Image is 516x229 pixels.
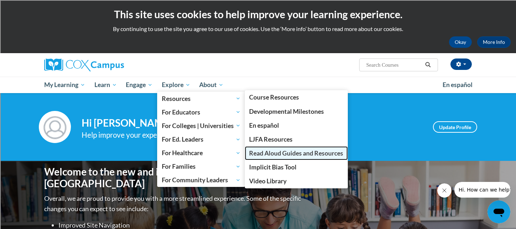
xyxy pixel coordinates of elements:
[443,81,473,88] span: En español
[3,184,513,190] div: CANCEL
[245,118,348,132] a: En español
[3,93,513,99] div: Journal
[366,61,423,69] input: Search Courses
[157,119,245,132] a: For Colleges | Universities
[3,9,513,16] div: Sort New > Old
[3,171,513,177] div: Move to ...
[157,77,195,93] a: Explore
[44,81,85,89] span: My Learning
[3,190,513,197] div: MOVE
[44,58,180,71] a: Cox Campus
[3,48,513,54] div: Move To ...
[3,3,513,9] div: Sort A > Z
[249,108,324,115] span: Developmental Milestones
[3,203,513,209] div: SAVE
[157,105,245,119] a: For Educators
[3,216,513,222] div: WEBSITE
[40,77,90,93] a: My Learning
[3,209,513,216] div: BOOK
[157,146,245,160] a: For Healthcare
[3,80,513,86] div: Add Outline Template
[3,16,513,22] div: Move To ...
[157,92,245,105] a: Resources
[94,81,117,89] span: Learn
[3,41,513,48] div: Rename
[3,112,513,118] div: Television/Radio
[3,67,513,73] div: Download
[157,173,245,187] a: For Community Leaders
[157,133,245,146] a: For Ed. Leaders
[249,93,299,101] span: Course Resources
[437,183,451,198] iframe: Close message
[3,145,513,152] div: ???
[450,58,472,70] button: Account Settings
[157,160,245,173] a: For Families
[3,35,513,41] div: Sign out
[126,81,153,89] span: Engage
[245,132,348,146] a: LJFA Resources
[245,146,348,160] a: Read Aloud Guides and Resources
[249,149,343,157] span: Read Aloud Guides and Resources
[249,177,287,185] span: Video Library
[3,177,513,184] div: Home
[3,139,513,145] div: CANCEL
[121,77,157,93] a: Engage
[249,136,293,143] span: LJFA Resources
[3,73,513,80] div: Print
[162,149,241,157] span: For Healthcare
[3,29,513,35] div: Options
[199,81,223,89] span: About
[162,176,241,184] span: For Community Leaders
[3,222,513,229] div: JOURNAL
[162,81,190,89] span: Explore
[245,105,348,118] a: Developmental Milestones
[487,200,510,223] iframe: Button to launch messaging window
[249,163,296,171] span: Implicit Bias Tool
[162,162,241,171] span: For Families
[249,122,279,129] span: En español
[162,135,241,144] span: For Ed. Leaders
[423,61,433,69] button: Search
[245,174,348,188] a: Video Library
[162,94,241,103] span: Resources
[3,197,513,203] div: New source
[3,152,513,158] div: This outline has no content. Would you like to delete it?
[195,77,228,93] a: About
[3,22,513,29] div: Delete
[3,106,513,112] div: Newspaper
[245,90,348,104] a: Course Resources
[162,108,241,116] span: For Educators
[90,77,122,93] a: Learn
[3,61,513,67] div: Rename Outline
[3,99,513,106] div: Magazine
[245,160,348,174] a: Implicit Bias Tool
[3,118,513,125] div: Visual Art
[438,77,477,92] a: En español
[3,125,513,131] div: TODO: put dlg title
[4,5,58,11] span: Hi. How can we help?
[44,58,124,71] img: Cox Campus
[3,86,513,93] div: Search for Source
[3,54,513,61] div: Delete
[33,77,483,93] div: Main menu
[162,121,241,130] span: For Colleges | Universities
[3,158,513,164] div: SAVE AND GO HOME
[454,182,510,198] iframe: Message from company
[3,164,513,171] div: DELETE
